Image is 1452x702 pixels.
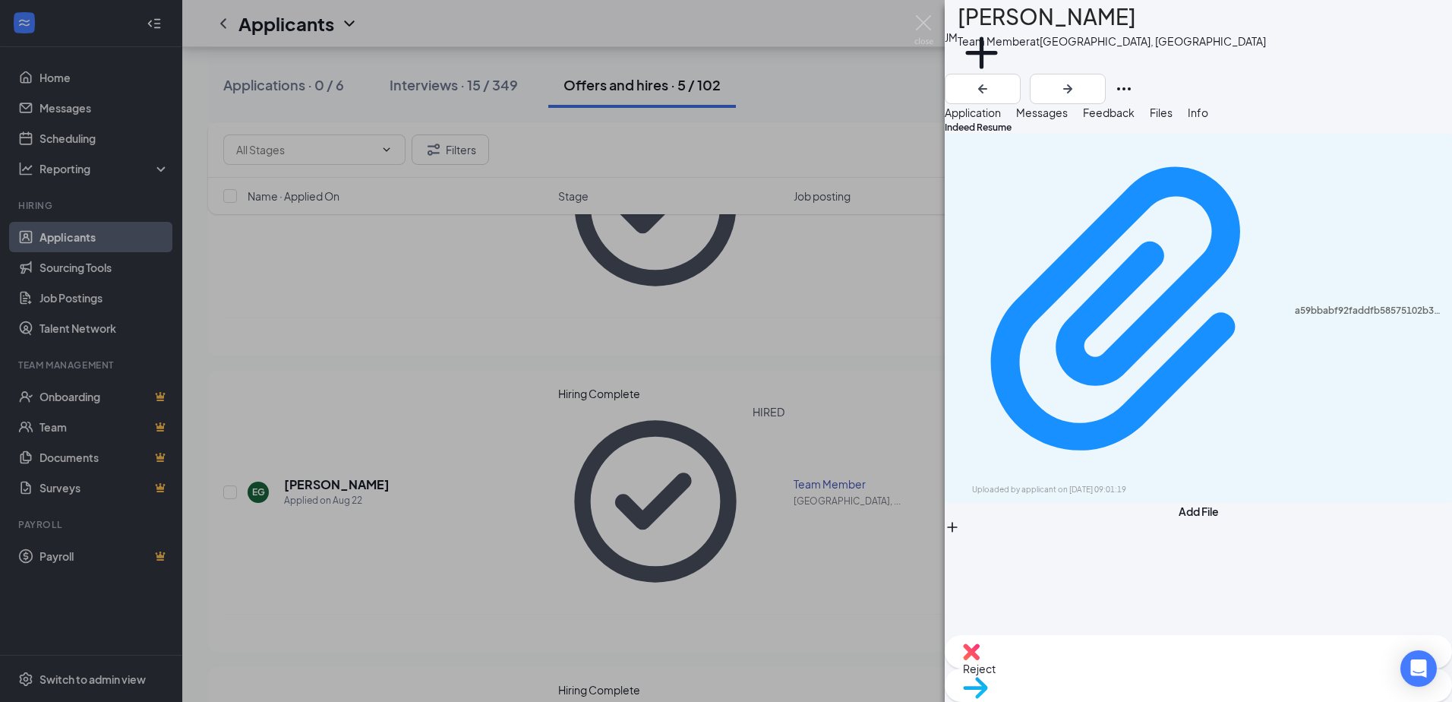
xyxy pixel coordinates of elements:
[945,106,1001,119] span: Application
[972,484,1200,496] div: Uploaded by applicant on [DATE] 09:01:19
[958,33,1266,49] div: Team Member at [GEOGRAPHIC_DATA], [GEOGRAPHIC_DATA]
[954,141,1295,482] svg: Paperclip
[1083,106,1135,119] span: Feedback
[958,29,1005,93] button: PlusAdd a tag
[1059,80,1077,98] svg: ArrowRight
[954,141,1443,496] a: Paperclipa59bbabf92faddfb58575102b3a7c176.pdfUploaded by applicant on [DATE] 09:01:19
[1016,106,1068,119] span: Messages
[1188,106,1208,119] span: Info
[1295,305,1443,317] div: a59bbabf92faddfb58575102b3a7c176.pdf
[945,520,960,535] svg: Plus
[1115,80,1133,98] svg: Ellipses
[974,80,992,98] svg: ArrowLeftNew
[945,121,1452,134] div: Indeed Resume
[945,74,1021,104] button: ArrowLeftNew
[945,29,958,46] div: JM
[958,29,1005,77] svg: Plus
[1030,74,1106,104] button: ArrowRight
[963,660,1434,677] span: Reject
[945,503,1452,535] button: Add FilePlus
[1150,106,1173,119] span: Files
[1400,650,1437,687] div: Open Intercom Messenger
